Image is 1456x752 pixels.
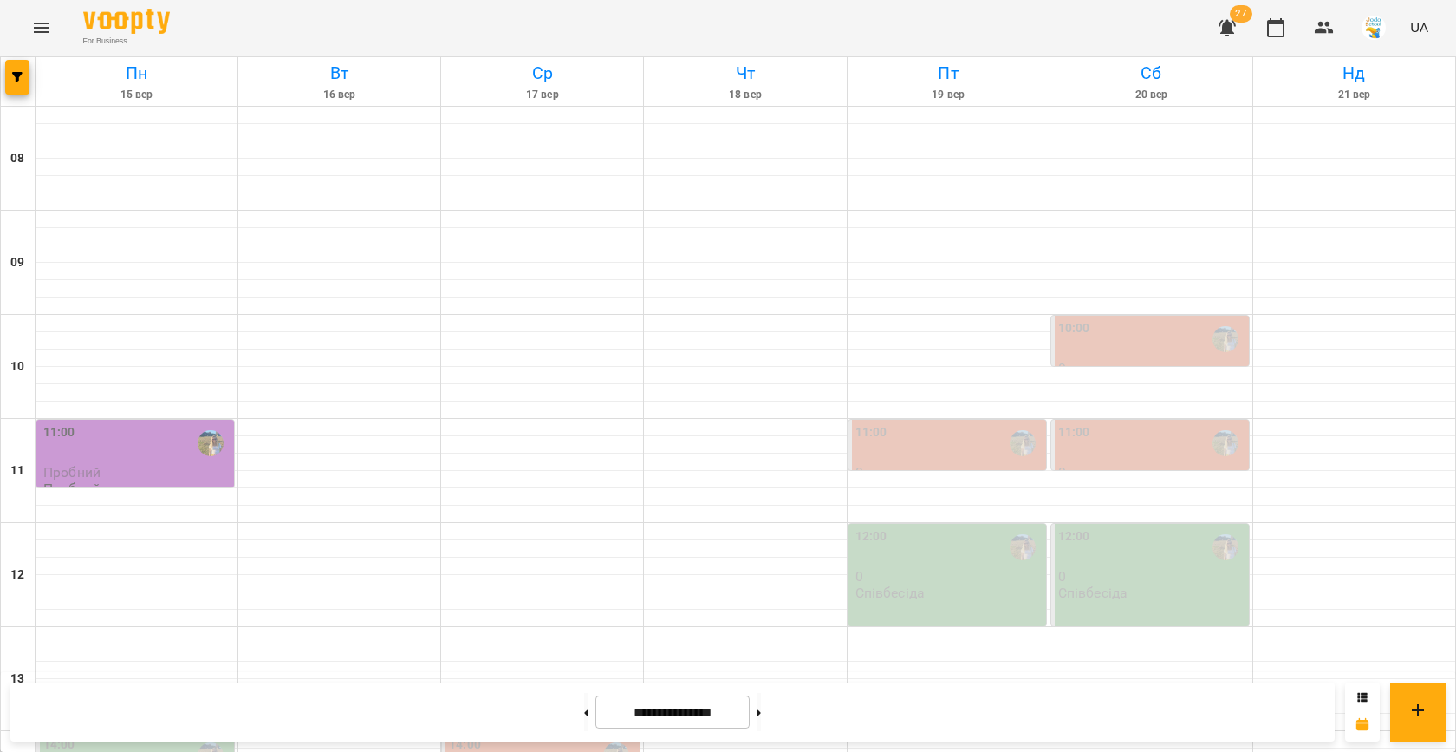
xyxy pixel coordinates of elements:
h6: 18 вер [647,87,843,103]
p: 0 [855,569,1043,584]
h6: 16 вер [241,87,438,103]
h6: 08 [10,149,24,168]
img: Бондаренко Оксана [1212,534,1238,560]
h6: 20 вер [1053,87,1250,103]
img: Бондаренко Оксана [1010,534,1036,560]
h6: Сб [1053,60,1250,87]
p: Співбесіда [855,585,925,600]
img: Бондаренко Оксана [1212,430,1238,456]
label: 10:00 [1058,319,1090,338]
span: Пробний [43,464,101,481]
span: For Business [83,36,170,47]
p: Співбесіда [1058,585,1128,600]
label: 12:00 [855,527,887,546]
h6: Пн [38,60,235,87]
h6: 10 [10,357,24,376]
h6: 15 вер [38,87,235,103]
h6: 12 [10,566,24,585]
h6: Ср [444,60,640,87]
button: Menu [21,7,62,49]
img: 38072b7c2e4bcea27148e267c0c485b2.jpg [1362,16,1386,40]
span: UA [1410,18,1428,36]
img: Voopty Logo [83,9,170,34]
h6: 13 [10,670,24,689]
span: 27 [1230,5,1252,23]
p: 0 [1058,465,1245,480]
label: 11:00 [855,423,887,442]
img: Бондаренко Оксана [198,430,224,456]
p: 0 [1058,361,1245,376]
h6: 21 вер [1256,87,1453,103]
h6: 17 вер [444,87,640,103]
img: Бондаренко Оксана [1212,326,1238,352]
h6: 09 [10,253,24,272]
h6: Чт [647,60,843,87]
img: Бондаренко Оксана [1010,430,1036,456]
h6: 11 [10,461,24,481]
label: 11:00 [1058,423,1090,442]
p: 0 [855,465,1043,480]
label: 11:00 [43,423,75,442]
h6: Пт [850,60,1047,87]
p: Пробний [43,481,101,496]
p: 0 [1058,569,1245,584]
label: 12:00 [1058,527,1090,546]
h6: Вт [241,60,438,87]
h6: Нд [1256,60,1453,87]
button: UA [1403,11,1435,43]
h6: 19 вер [850,87,1047,103]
